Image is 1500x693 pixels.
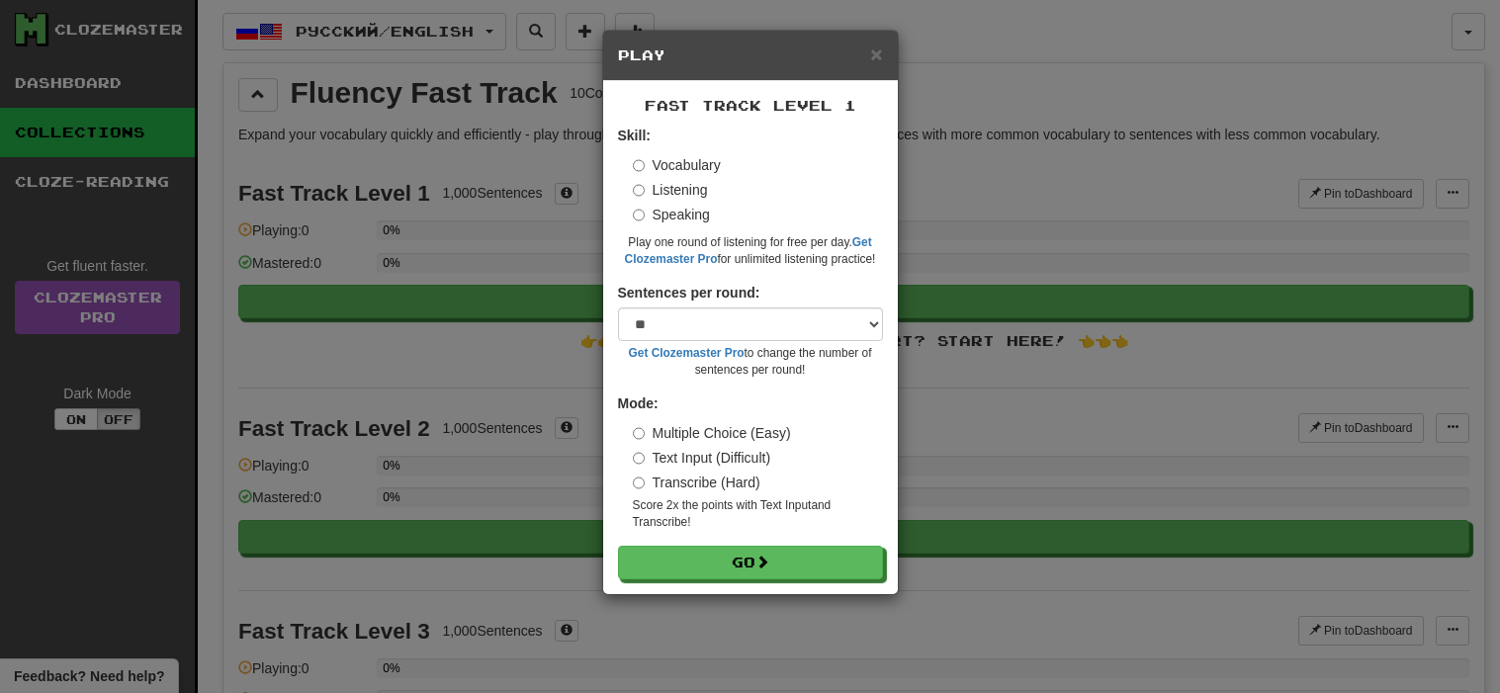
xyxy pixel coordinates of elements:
[633,427,646,440] input: Multiple Choice (Easy)
[633,448,771,468] label: Text Input (Difficult)
[633,184,646,197] input: Listening
[633,473,760,492] label: Transcribe (Hard)
[618,128,651,143] strong: Skill:
[633,180,708,200] label: Listening
[645,97,856,114] span: Fast Track Level 1
[633,159,646,172] input: Vocabulary
[618,283,760,303] label: Sentences per round:
[633,423,791,443] label: Multiple Choice (Easy)
[618,345,883,379] small: to change the number of sentences per round!
[633,452,646,465] input: Text Input (Difficult)
[633,155,721,175] label: Vocabulary
[618,395,659,411] strong: Mode:
[618,234,883,268] small: Play one round of listening for free per day. for unlimited listening practice!
[618,546,883,579] button: Go
[618,45,883,65] h5: Play
[633,497,883,531] small: Score 2x the points with Text Input and Transcribe !
[633,205,710,224] label: Speaking
[633,209,646,221] input: Speaking
[870,43,882,64] button: Close
[629,346,745,360] a: Get Clozemaster Pro
[870,43,882,65] span: ×
[633,476,646,489] input: Transcribe (Hard)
